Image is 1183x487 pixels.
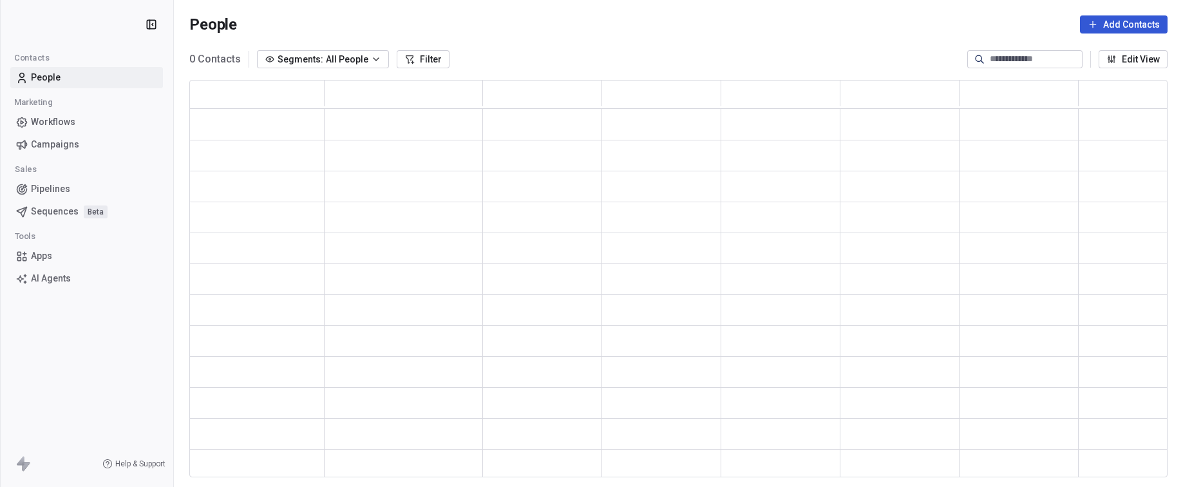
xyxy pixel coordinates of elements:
[31,272,71,285] span: AI Agents
[9,160,43,179] span: Sales
[31,182,70,196] span: Pipelines
[9,227,41,246] span: Tools
[278,53,323,66] span: Segments:
[102,459,166,469] a: Help & Support
[189,15,237,34] span: People
[10,178,163,200] a: Pipelines
[10,111,163,133] a: Workflows
[1099,50,1168,68] button: Edit View
[10,245,163,267] a: Apps
[31,71,61,84] span: People
[84,205,108,218] span: Beta
[31,249,52,263] span: Apps
[31,115,75,129] span: Workflows
[10,134,163,155] a: Campaigns
[10,67,163,88] a: People
[10,201,163,222] a: SequencesBeta
[31,205,79,218] span: Sequences
[8,48,55,68] span: Contacts
[189,52,241,67] span: 0 Contacts
[115,459,166,469] span: Help & Support
[1080,15,1168,33] button: Add Contacts
[31,138,79,151] span: Campaigns
[397,50,450,68] button: Filter
[8,93,58,112] span: Marketing
[10,268,163,289] a: AI Agents
[326,53,368,66] span: All People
